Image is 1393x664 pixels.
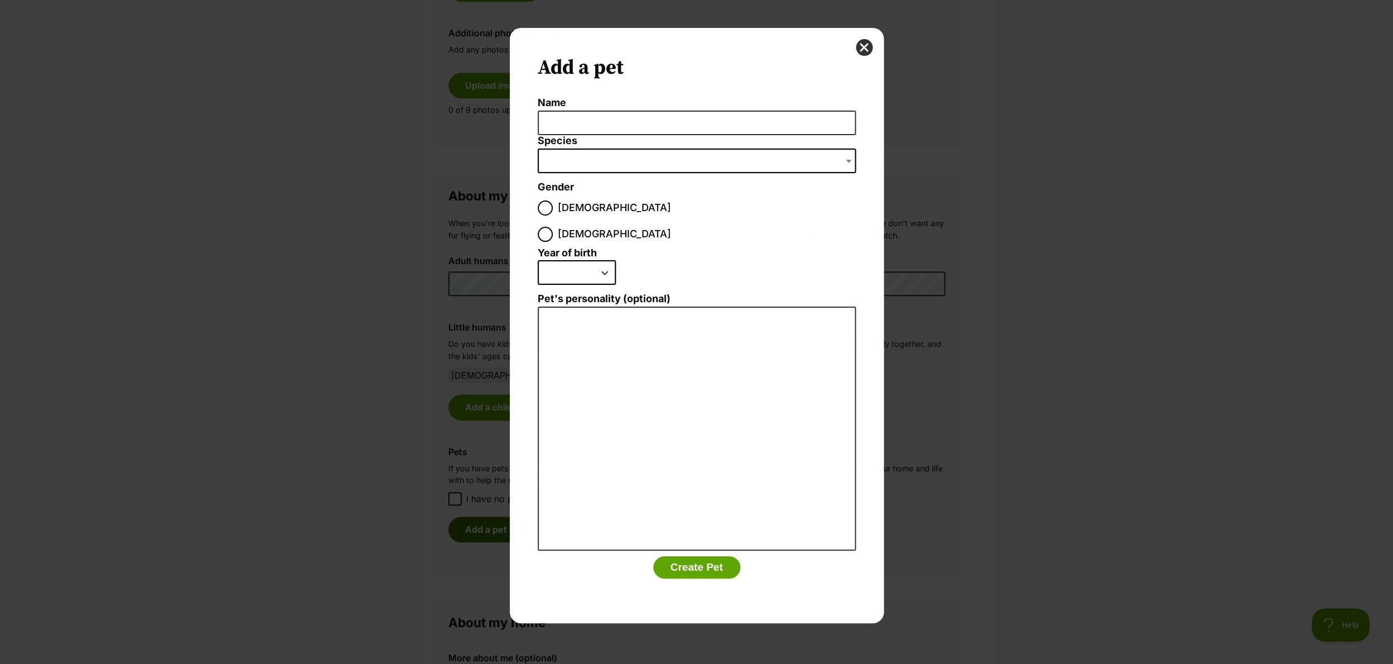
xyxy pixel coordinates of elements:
[538,247,597,259] label: Year of birth
[538,56,856,80] h2: Add a pet
[856,39,873,56] button: close
[538,135,856,147] label: Species
[558,200,671,216] span: [DEMOGRAPHIC_DATA]
[558,227,671,242] span: [DEMOGRAPHIC_DATA]
[538,293,856,305] label: Pet's personality (optional)
[538,97,856,109] label: Name
[538,181,574,193] label: Gender
[653,556,740,579] button: Create Pet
